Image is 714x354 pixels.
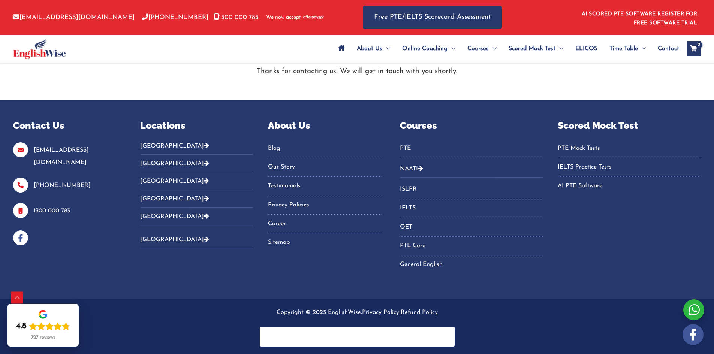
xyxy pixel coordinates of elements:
a: [PHONE_NUMBER] [34,182,91,188]
span: Online Coaching [402,36,448,62]
img: facebook-blue-icons.png [13,230,28,245]
a: Time TableMenu Toggle [603,36,652,62]
a: Online CoachingMenu Toggle [396,36,461,62]
button: [GEOGRAPHIC_DATA] [140,231,253,248]
a: AI PTE Software [558,180,701,192]
a: [GEOGRAPHIC_DATA] [140,237,209,243]
span: Menu Toggle [555,36,563,62]
span: We now accept [266,14,301,21]
div: 727 reviews [31,335,55,341]
span: Menu Toggle [448,36,455,62]
button: NAATI [400,160,543,178]
button: [GEOGRAPHIC_DATA] [140,208,253,225]
a: PTE Core [400,240,543,252]
p: Copyright © 2025 EnglishWise. | [13,306,701,319]
a: IELTS [400,202,543,214]
a: Blog [268,142,381,155]
a: Privacy Policy [362,309,399,315]
img: white-facebook.png [683,324,704,345]
a: Sitemap [268,236,381,249]
p: Scored Mock Test [558,119,701,133]
aside: Footer Widget 4 [400,119,543,280]
a: Free PTE/IELTS Scorecard Assessment [363,6,502,29]
aside: Footer Widget 2 [140,119,253,254]
span: ELICOS [575,36,597,62]
aside: Footer Widget 1 [13,119,121,245]
aside: Header Widget 1 [577,5,701,30]
a: ELICOS [569,36,603,62]
a: General English [400,258,543,271]
span: Time Table [609,36,638,62]
nav: Menu [268,142,381,249]
span: Menu Toggle [489,36,497,62]
a: Our Story [268,161,381,173]
a: 1300 000 783 [34,208,70,214]
a: View Shopping Cart, empty [687,41,701,56]
span: Scored Mock Test [509,36,555,62]
p: Courses [400,119,543,133]
a: Testimonials [268,180,381,192]
a: [EMAIL_ADDRESS][DOMAIN_NAME] [34,147,89,166]
p: Locations [140,119,253,133]
aside: Footer Widget 3 [268,119,381,258]
img: cropped-ew-logo [13,39,66,59]
a: Contact [652,36,679,62]
a: Scored Mock TestMenu Toggle [503,36,569,62]
button: [GEOGRAPHIC_DATA] [140,190,253,208]
a: ISLPR [400,183,543,196]
iframe: PayPal Message 2 [267,332,447,338]
a: Career [268,218,381,230]
div: 4.8 [16,321,27,332]
button: [GEOGRAPHIC_DATA] [140,172,253,190]
img: Afterpay-Logo [303,15,324,19]
a: OET [400,221,543,233]
span: Menu Toggle [382,36,390,62]
div: Rating: 4.8 out of 5 [16,321,70,332]
span: Menu Toggle [638,36,646,62]
p: Thanks for contacting us! We will get in touch with you shortly. [138,65,576,78]
button: [GEOGRAPHIC_DATA] [140,155,253,172]
span: Courses [467,36,489,62]
nav: Menu [400,183,543,271]
nav: Site Navigation: Main Menu [332,36,679,62]
a: PTE Mock Tests [558,142,701,155]
button: [GEOGRAPHIC_DATA] [140,142,253,155]
span: Contact [658,36,679,62]
a: NAATI [400,166,418,172]
a: [EMAIL_ADDRESS][DOMAIN_NAME] [13,14,135,21]
a: [PHONE_NUMBER] [142,14,208,21]
a: Privacy Policies [268,199,381,211]
nav: Menu [558,142,701,193]
p: About Us [268,119,381,133]
a: IELTS Practice Tests [558,161,701,173]
a: Refund Policy [401,309,438,315]
a: AI SCORED PTE SOFTWARE REGISTER FOR FREE SOFTWARE TRIAL [582,11,698,26]
a: 1300 000 783 [214,14,259,21]
nav: Menu [400,142,543,158]
a: CoursesMenu Toggle [461,36,503,62]
span: About Us [357,36,382,62]
a: About UsMenu Toggle [351,36,396,62]
p: Contact Us [13,119,121,133]
a: [GEOGRAPHIC_DATA] [140,214,209,220]
a: PTE [400,142,543,155]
